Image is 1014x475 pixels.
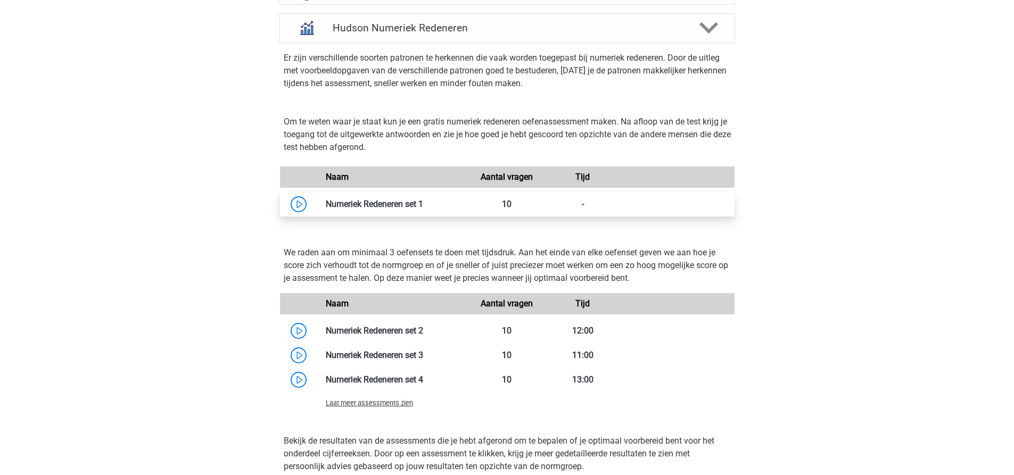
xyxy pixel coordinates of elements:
p: Er zijn verschillende soorten patronen te herkennen die vaak worden toegepast bij numeriek redene... [284,52,731,90]
span: Laat meer assessments zien [326,399,413,407]
div: Numeriek Redeneren set 2 [318,324,469,337]
p: Bekijk de resultaten van de assessments die je hebt afgerond om te bepalen of je optimaal voorber... [284,435,731,473]
div: Numeriek Redeneren set 1 [318,198,469,211]
div: Numeriek Redeneren set 4 [318,373,469,386]
img: numeriek redeneren [293,14,320,41]
p: Om te weten waar je staat kun je een gratis numeriek redeneren oefenassessment maken. Na afloop v... [284,115,731,154]
h4: Hudson Numeriek Redeneren [333,22,681,34]
a: numeriek redeneren Hudson Numeriek Redeneren [275,13,739,43]
div: Aantal vragen [469,171,545,184]
div: Aantal vragen [469,297,545,310]
div: Numeriek Redeneren set 3 [318,349,469,362]
div: Tijd [545,171,621,184]
div: Tijd [545,297,621,310]
p: We raden aan om minimaal 3 oefensets te doen met tijdsdruk. Aan het einde van elke oefenset geven... [284,246,731,285]
div: Naam [318,171,469,184]
div: Naam [318,297,469,310]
